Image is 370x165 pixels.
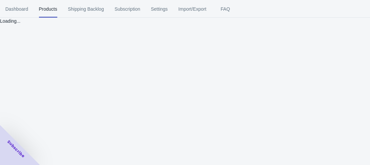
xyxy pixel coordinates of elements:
span: Settings [151,0,168,18]
span: Subscription [115,0,140,18]
span: Import/Export [179,0,206,18]
span: Dashboard [5,0,28,18]
span: Products [39,0,57,18]
span: Subscribe [6,139,26,159]
span: Shipping Backlog [68,0,104,18]
span: FAQ [217,0,234,18]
